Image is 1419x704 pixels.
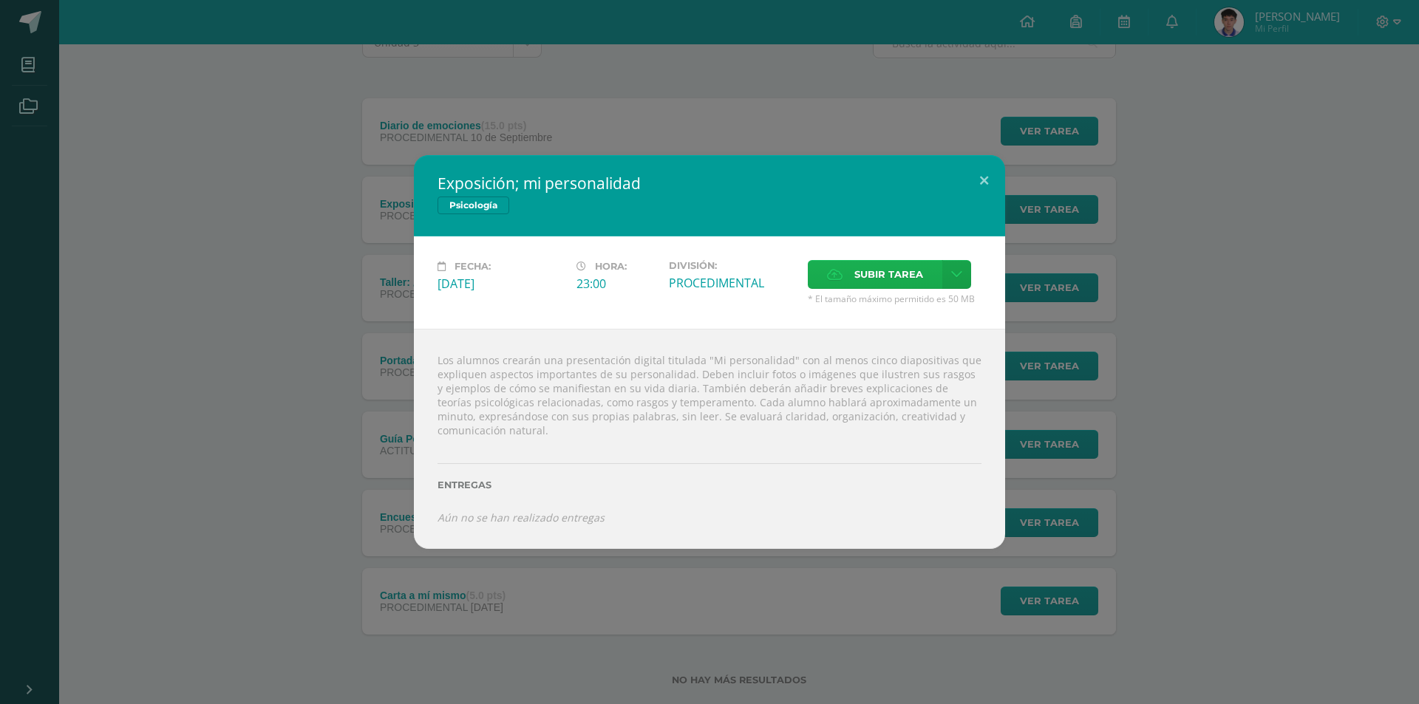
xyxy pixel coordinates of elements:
[438,173,981,194] h2: Exposición; mi personalidad
[455,261,491,272] span: Fecha:
[808,293,981,305] span: * El tamaño máximo permitido es 50 MB
[854,261,923,288] span: Subir tarea
[595,261,627,272] span: Hora:
[669,275,796,291] div: PROCEDIMENTAL
[438,276,565,292] div: [DATE]
[438,510,605,524] i: Aún no se han realizado entregas
[438,196,509,214] span: Psicología
[414,329,1005,548] div: Los alumnos crearán una presentación digital titulada "Mi personalidad" con al menos cinco diapos...
[669,260,796,271] label: División:
[576,276,657,292] div: 23:00
[438,479,981,491] label: Entregas
[963,155,1005,205] button: Close (Esc)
